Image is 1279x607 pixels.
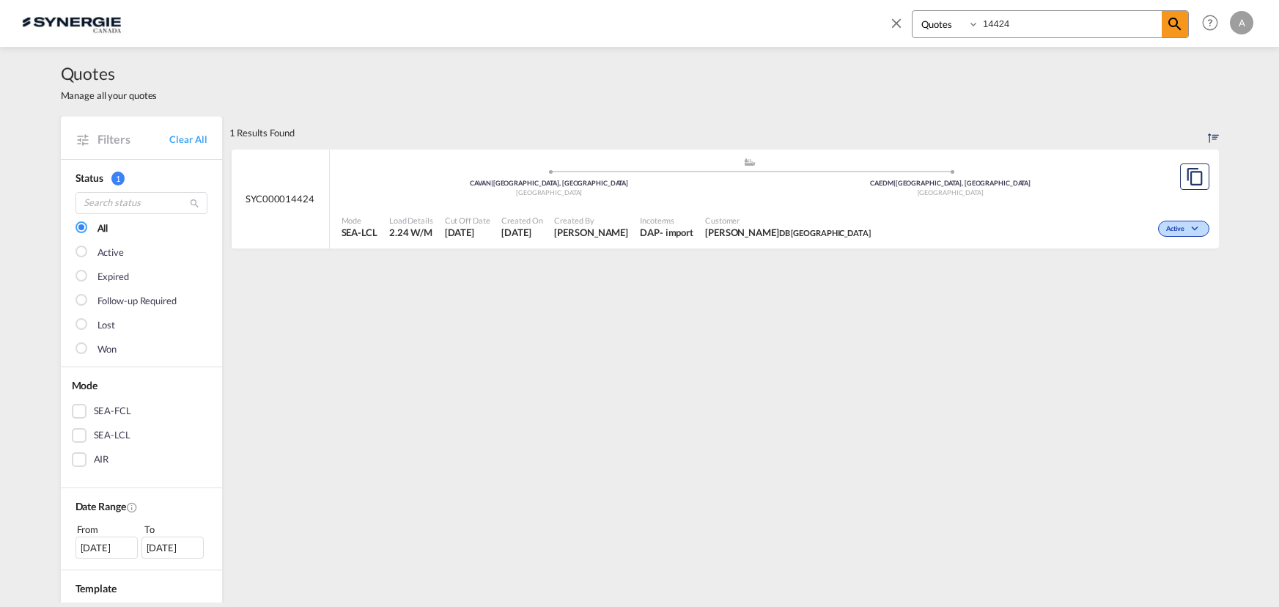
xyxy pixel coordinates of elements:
md-icon: assets/icons/custom/copyQuote.svg [1186,168,1204,185]
div: Lost [97,318,116,333]
span: CAEDM [GEOGRAPHIC_DATA], [GEOGRAPHIC_DATA] [870,179,1031,187]
div: Status 1 [75,171,207,185]
button: Copy Quote [1180,163,1209,190]
span: 29 Aug 2025 [501,226,542,239]
span: Help [1198,10,1223,35]
a: Clear All [169,133,207,146]
div: A [1230,11,1253,34]
span: Created On [501,215,542,226]
span: SEA-LCL [342,226,377,239]
span: Cut Off Date [445,215,490,226]
span: Active [1166,224,1187,235]
md-checkbox: SEA-FCL [72,404,211,419]
span: Mode [342,215,377,226]
span: icon-magnify [1162,11,1188,37]
div: SEA-FCL [94,404,131,419]
span: 29 Aug 2025 [445,226,490,239]
span: Adriana Groposila [554,226,628,239]
div: Change Status Here [1158,221,1209,237]
md-icon: icon-magnify [1166,15,1184,33]
span: DB [GEOGRAPHIC_DATA] [779,228,871,238]
div: DAP import [640,226,693,239]
span: 1 [111,172,125,185]
span: Mode [72,379,98,391]
div: SEA-LCL [94,428,130,443]
div: Follow-up Required [97,294,177,309]
span: [GEOGRAPHIC_DATA] [918,188,984,196]
div: Sort by: Created On [1208,117,1219,149]
span: Date Range [75,500,126,512]
div: From [75,522,140,537]
span: Quotes [61,62,158,85]
span: Customer [705,215,871,226]
span: Load Details [389,215,433,226]
input: Enter Quotation Number [979,11,1162,37]
div: Help [1198,10,1230,37]
div: [DATE] [75,537,138,559]
div: DAP [640,226,660,239]
span: | [491,179,493,187]
md-icon: Created On [126,501,138,513]
div: SYC000014424 assets/icons/custom/ship-fill.svgassets/icons/custom/roll-o-plane.svgOriginVancouver... [232,150,1219,249]
span: Template [75,582,117,595]
span: Manage all your quotes [61,89,158,102]
div: All [97,221,108,236]
md-icon: assets/icons/custom/ship-fill.svg [741,158,759,166]
img: 1f56c880d42311ef80fc7dca854c8e59.png [22,7,121,40]
span: Created By [554,215,628,226]
span: Filters [97,131,170,147]
span: From To [DATE][DATE] [75,522,207,559]
span: [GEOGRAPHIC_DATA] [516,188,582,196]
span: | [893,179,896,187]
div: AIR [94,452,109,467]
md-icon: icon-close [888,15,904,31]
span: CAVAN [GEOGRAPHIC_DATA], [GEOGRAPHIC_DATA] [470,179,628,187]
div: - import [660,226,693,239]
span: Incoterms [640,215,693,226]
md-icon: icon-chevron-down [1188,225,1206,233]
md-checkbox: SEA-LCL [72,428,211,443]
span: 2.24 W/M [389,227,432,238]
div: [DATE] [141,537,204,559]
span: Status [75,172,103,184]
md-checkbox: AIR [72,452,211,467]
md-icon: icon-magnify [189,198,200,209]
div: Active [97,246,124,260]
div: To [143,522,207,537]
input: Search status [75,192,207,214]
span: Summer Zhang DB China [705,226,871,239]
div: Expired [97,270,129,284]
span: SYC000014424 [246,192,314,205]
div: Won [97,342,117,357]
span: icon-close [888,10,912,45]
div: 1 Results Found [229,117,295,149]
